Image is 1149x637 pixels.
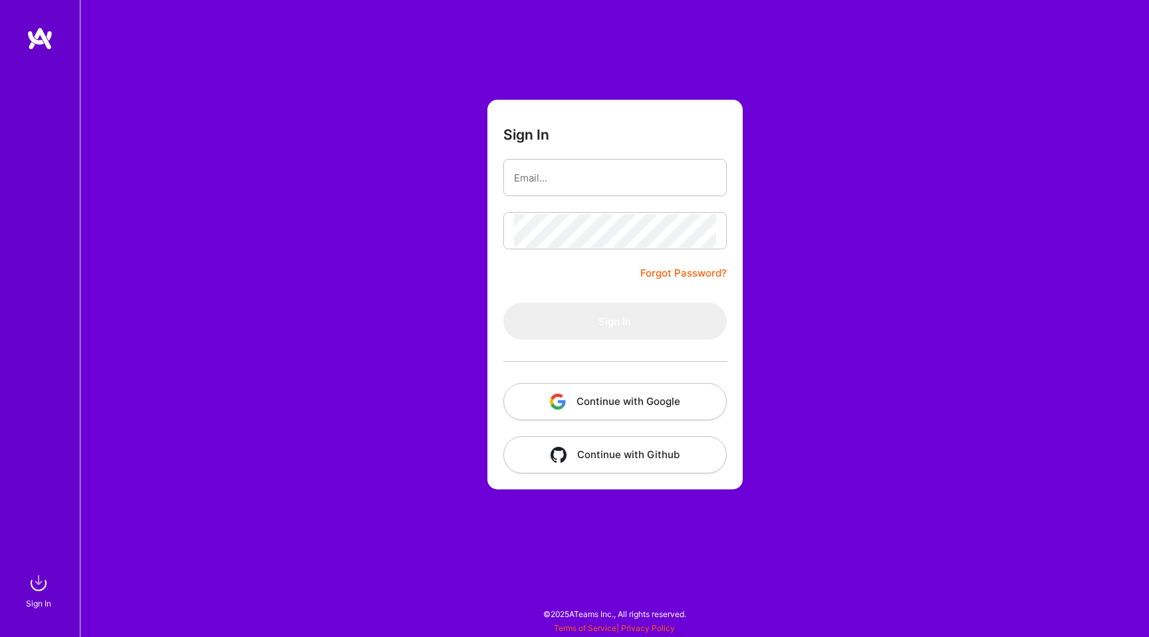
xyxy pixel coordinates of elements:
[514,161,716,195] input: Email...
[27,27,53,51] img: logo
[503,436,727,473] button: Continue with Github
[640,265,727,281] a: Forgot Password?
[503,126,549,143] h3: Sign In
[26,596,51,610] div: Sign In
[25,570,52,596] img: sign in
[551,447,567,463] img: icon
[503,383,727,420] button: Continue with Google
[621,623,675,633] a: Privacy Policy
[80,597,1149,630] div: © 2025 ATeams Inc., All rights reserved.
[554,623,616,633] a: Terms of Service
[503,303,727,340] button: Sign In
[550,394,566,410] img: icon
[28,570,52,610] a: sign inSign In
[554,623,675,633] span: |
